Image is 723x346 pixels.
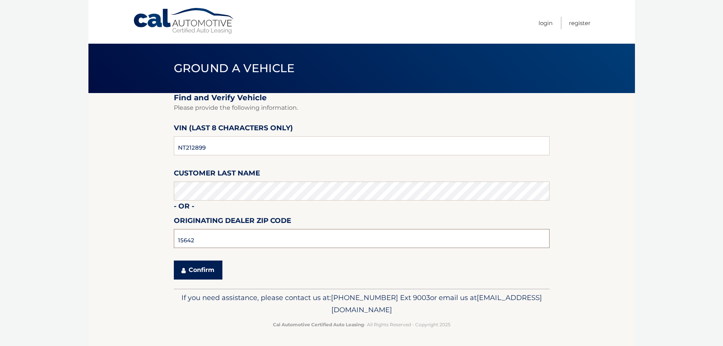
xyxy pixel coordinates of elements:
a: Login [539,17,553,29]
label: VIN (last 8 characters only) [174,122,293,136]
p: If you need assistance, please contact us at: or email us at [179,292,545,316]
label: - or - [174,201,194,215]
h2: Find and Verify Vehicle [174,93,550,103]
a: Register [569,17,591,29]
p: Please provide the following information. [174,103,550,113]
span: [PHONE_NUMBER] Ext 9003 [331,293,430,302]
button: Confirm [174,261,222,280]
span: Ground a Vehicle [174,61,295,75]
strong: Cal Automotive Certified Auto Leasing [273,322,364,327]
p: - All Rights Reserved - Copyright 2025 [179,321,545,329]
label: Originating Dealer Zip Code [174,215,291,229]
a: Cal Automotive [133,8,235,35]
label: Customer Last Name [174,167,260,182]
